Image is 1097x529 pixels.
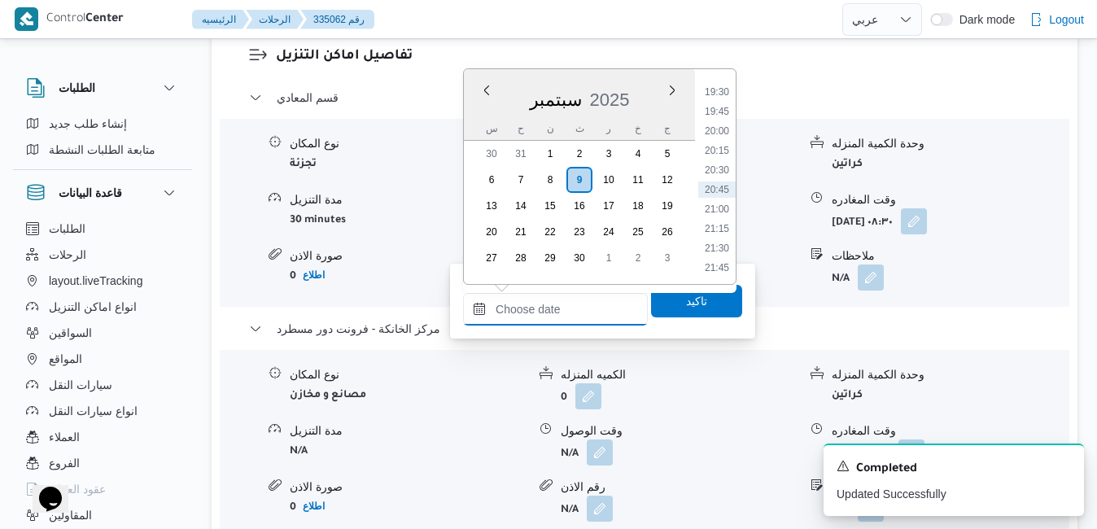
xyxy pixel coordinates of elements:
[654,167,680,193] div: day-12
[20,268,186,294] button: layout.liveTracking
[529,89,583,111] div: Button. Open the month selector. سبتمبر is currently selected.
[220,119,1069,307] div: قسم المعادي
[832,191,1069,208] div: وقت المغادره
[654,245,680,271] div: day-3
[832,273,850,285] b: N/A
[561,505,579,516] b: N/A
[561,479,798,496] div: رقم الاذن
[1049,10,1084,29] span: Logout
[698,162,736,178] li: 20:30
[698,142,736,159] li: 20:15
[837,458,1071,479] div: Notification
[49,271,142,291] span: layout.liveTracking
[832,247,1069,264] div: ملاحظات
[463,293,648,326] input: Press the down key to enter a popover containing a calendar. Press the escape key to close the po...
[49,427,80,447] span: العملاء
[290,159,317,170] b: تجزئة
[49,401,138,421] span: انواع سيارات النقل
[20,424,186,450] button: العملاء
[537,167,563,193] div: day-8
[479,117,505,140] div: س
[290,247,527,264] div: صورة الاذن
[192,10,249,29] button: الرئيسيه
[20,372,186,398] button: سيارات النقل
[20,137,186,163] button: متابعة الطلبات النشطة
[832,135,1069,152] div: وحدة الكمية المنزله
[246,10,304,29] button: الرحلات
[686,291,707,311] span: تاكيد
[856,460,917,479] span: Completed
[13,111,192,169] div: الطلبات
[625,193,651,219] div: day-18
[537,245,563,271] div: day-29
[508,193,534,219] div: day-14
[625,141,651,167] div: day-4
[832,217,893,229] b: [DATE] ٠٨:٣٠
[290,191,527,208] div: مدة التنزيل
[479,245,505,271] div: day-27
[85,13,124,26] b: Center
[596,117,622,140] div: ر
[296,265,331,285] button: اطلاع
[49,114,127,133] span: إنشاء طلب جديد
[508,219,534,245] div: day-21
[59,78,95,98] h3: الطلبات
[20,111,186,137] button: إنشاء طلب جديد
[15,7,38,31] img: X8yXhbKr1z7QwAAAABJRU5ErkJggg==
[290,479,527,496] div: صورة الاذن
[480,84,493,97] button: Previous Month
[561,366,798,383] div: الكميه المنزله
[290,422,527,439] div: مدة التنزيل
[20,450,186,476] button: الفروع
[508,141,534,167] div: day-31
[698,240,736,256] li: 21:30
[698,260,736,276] li: 21:45
[832,159,863,170] b: كراتين
[303,269,325,281] b: اطلاع
[20,476,186,502] button: عقود العملاء
[290,502,296,514] b: 0
[832,422,1069,439] div: وقت المغادره
[49,479,106,499] span: عقود العملاء
[698,181,736,198] li: 20:45
[537,219,563,245] div: day-22
[300,10,374,29] button: 335062 رقم
[479,219,505,245] div: day-20
[290,215,346,226] b: 30 minutes
[566,219,592,245] div: day-23
[596,219,622,245] div: day-24
[508,117,534,140] div: ح
[625,219,651,245] div: day-25
[277,319,440,339] span: مركز الخانكة - فرونت دور مسطرد
[596,167,622,193] div: day-10
[837,486,1071,503] p: Updated Successfully
[561,448,579,460] b: N/A
[654,141,680,167] div: day-5
[20,398,186,424] button: انواع سيارات النقل
[698,221,736,237] li: 21:15
[59,183,122,203] h3: قاعدة البيانات
[698,201,736,217] li: 21:00
[290,366,527,383] div: نوع المكان
[566,141,592,167] div: day-2
[832,366,1069,383] div: وحدة الكمية المنزله
[290,135,527,152] div: نوع المكان
[290,446,308,457] b: N/A
[566,193,592,219] div: day-16
[654,193,680,219] div: day-19
[277,88,339,107] span: قسم المعادي
[49,219,85,238] span: الطلبات
[49,505,92,525] span: المقاولين
[508,167,534,193] div: day-7
[26,183,179,203] button: قاعدة البيانات
[537,117,563,140] div: ن
[698,123,736,139] li: 20:00
[625,245,651,271] div: day-2
[20,242,186,268] button: الرحلات
[20,502,186,528] button: المقاولين
[625,117,651,140] div: خ
[479,167,505,193] div: day-6
[1023,3,1090,36] button: Logout
[698,103,736,120] li: 19:45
